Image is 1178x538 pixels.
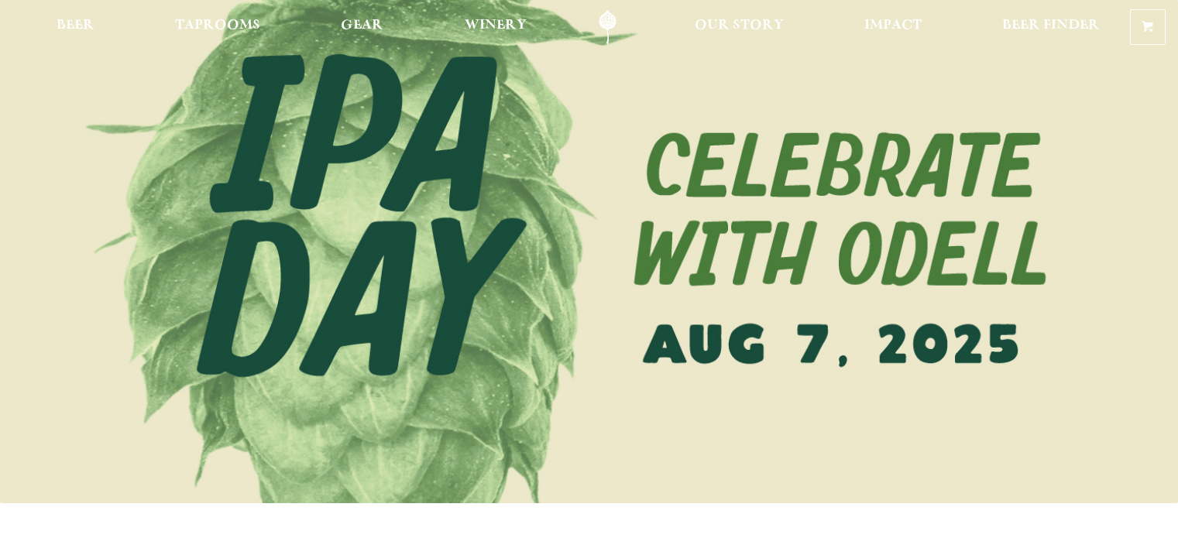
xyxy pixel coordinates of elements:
[579,10,637,45] a: Odell Home
[175,19,260,32] span: Taprooms
[165,10,270,45] a: Taprooms
[992,10,1110,45] a: Beer Finder
[331,10,393,45] a: Gear
[465,19,527,32] span: Winery
[695,19,784,32] span: Our Story
[46,10,105,45] a: Beer
[57,19,94,32] span: Beer
[854,10,932,45] a: Impact
[685,10,794,45] a: Our Story
[455,10,537,45] a: Winery
[341,19,383,32] span: Gear
[864,19,922,32] span: Impact
[1002,19,1100,32] span: Beer Finder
